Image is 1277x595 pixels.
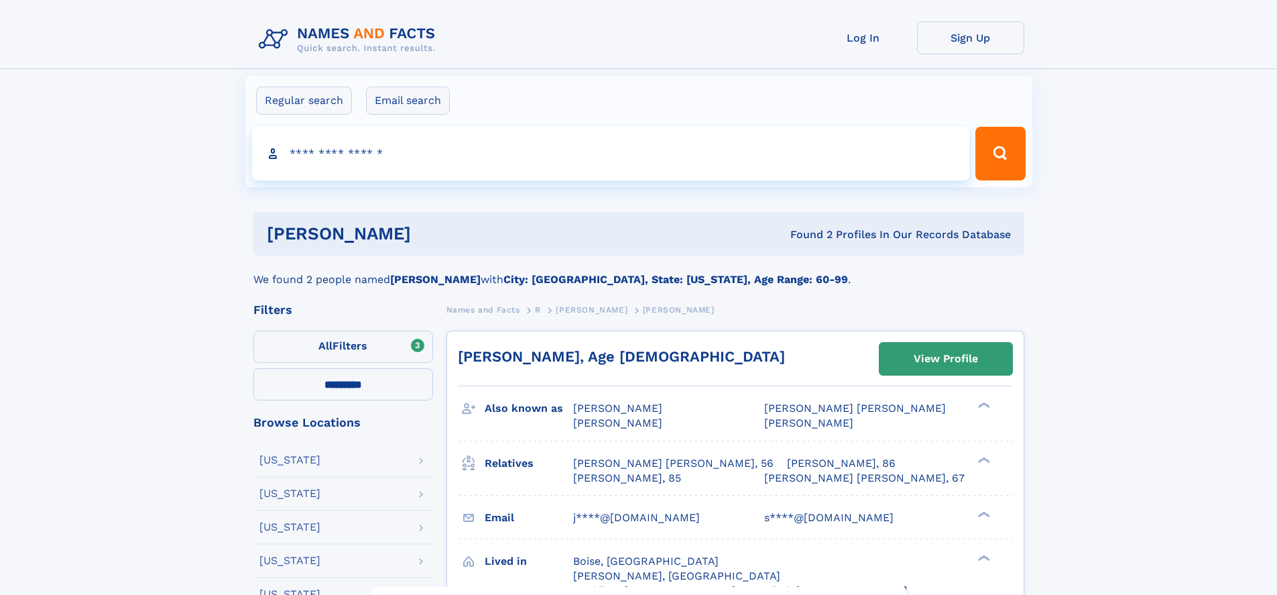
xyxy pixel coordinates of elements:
[259,555,320,566] div: [US_STATE]
[503,273,848,286] b: City: [GEOGRAPHIC_DATA], State: [US_STATE], Age Range: 60-99
[259,455,320,466] div: [US_STATE]
[573,471,681,486] a: [PERSON_NAME], 85
[446,301,520,318] a: Names and Facts
[485,397,573,420] h3: Also known as
[366,87,450,115] label: Email search
[917,21,1024,54] a: Sign Up
[975,455,991,464] div: ❯
[535,305,541,315] span: R
[259,522,320,533] div: [US_STATE]
[485,550,573,573] h3: Lived in
[914,343,978,374] div: View Profile
[975,510,991,519] div: ❯
[267,225,601,242] h1: [PERSON_NAME]
[253,331,433,363] label: Filters
[810,21,917,54] a: Log In
[253,417,433,429] div: Browse Locations
[975,127,1025,180] button: Search Button
[787,456,896,471] a: [PERSON_NAME], 86
[601,227,1011,242] div: Found 2 Profiles In Our Records Database
[879,343,1012,375] a: View Profile
[573,570,780,582] span: [PERSON_NAME], [GEOGRAPHIC_DATA]
[764,471,965,486] a: [PERSON_NAME] [PERSON_NAME], 67
[643,305,715,315] span: [PERSON_NAME]
[390,273,481,286] b: [PERSON_NAME]
[253,304,433,316] div: Filters
[573,417,662,429] span: [PERSON_NAME]
[256,87,352,115] label: Regular search
[975,553,991,562] div: ❯
[556,301,627,318] a: [PERSON_NAME]
[485,452,573,475] h3: Relatives
[573,402,662,415] span: [PERSON_NAME]
[252,127,970,180] input: search input
[975,401,991,410] div: ❯
[556,305,627,315] span: [PERSON_NAME]
[253,256,1024,288] div: We found 2 people named with .
[485,506,573,529] h3: Email
[764,417,853,429] span: [PERSON_NAME]
[259,488,320,499] div: [US_STATE]
[253,21,446,58] img: Logo Names and Facts
[458,348,785,365] a: [PERSON_NAME], Age [DEMOGRAPHIC_DATA]
[573,456,774,471] a: [PERSON_NAME] [PERSON_NAME], 56
[318,339,332,352] span: All
[764,402,946,415] span: [PERSON_NAME] [PERSON_NAME]
[573,555,719,567] span: Boise, [GEOGRAPHIC_DATA]
[535,301,541,318] a: R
